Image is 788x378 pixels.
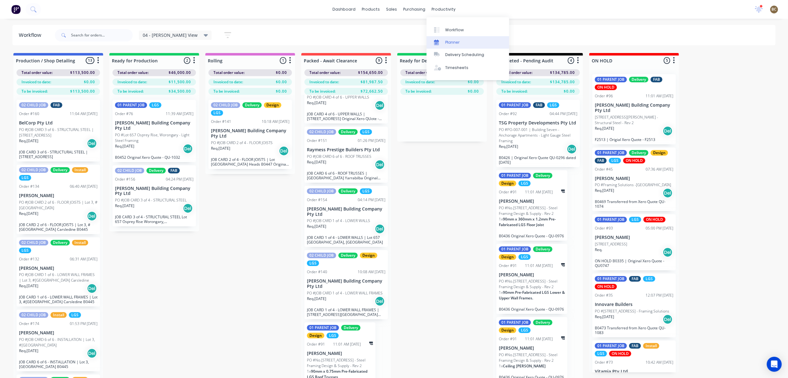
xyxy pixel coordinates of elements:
[208,100,292,169] div: 02 CHILD JOBDeliveryDesignLGSOrder #14110:18 AM [DATE][PERSON_NAME] Building Company Pty LtdPO #J...
[595,167,613,172] div: Order #45
[307,357,373,369] p: PO #No.[STREET_ADDRESS] - Steel Framing Design & Supply - Rev 2
[595,276,627,282] div: 01 PARENT JOB
[499,144,518,149] p: Req. [DATE]
[629,77,648,82] div: Delivery
[361,89,383,94] span: $72,662.50
[19,150,98,159] p: JOB CARD 3 of 6 - STRUCTURAL STEEL | [STREET_ADDRESS]
[643,276,655,282] div: LGS
[595,199,673,209] p: B0469 Transferred from Xero Quote QU-1074
[358,70,383,75] span: $154,650.00
[87,348,97,358] div: Del
[427,49,509,61] a: Delivery Scheduling
[359,5,383,14] div: products
[595,176,673,181] p: [PERSON_NAME]
[183,144,193,154] div: Del
[767,357,782,372] div: Open Intercom Messenger
[307,235,385,245] p: JOB CARD 1 of 4 - LOWER WALLS | Lot 657 [GEOGRAPHIC_DATA], [GEOGRAPHIC_DATA]
[499,254,516,260] div: Design
[211,128,289,139] p: [PERSON_NAME] Building Company Pty Ltd
[307,342,325,347] div: Order #91
[609,351,631,356] div: ON HOLD
[445,40,460,45] div: Planner
[21,89,48,94] span: To be invoiced:
[307,260,319,266] div: LGS
[547,102,559,108] div: LGS
[499,111,517,117] div: Order #92
[338,253,358,258] div: Delivery
[496,244,567,314] div: 01 PARENT JOBDeliveryDesignLGSOrder #9111:01 AM [DATE][PERSON_NAME]PO #No.[STREET_ADDRESS] - Stee...
[595,284,617,289] div: ON HOLD
[307,253,336,258] div: 02 CHILD JOB
[307,171,385,180] p: JOB CARD 6 of 6 - ROOF TRUSSES | [GEOGRAPHIC_DATA] Yarrabilba Original Xero QUote - QU-0984
[595,369,673,374] p: Vitamia Pty Ltd
[595,188,614,193] p: Req. [DATE]
[595,247,602,253] p: Req.
[276,89,287,94] span: $0.00
[329,5,359,14] a: dashboard
[405,89,432,94] span: To be invoiced:
[427,61,509,74] a: Timesheets
[307,351,373,356] p: [PERSON_NAME]
[307,112,385,121] p: JOB CARD 4 of 6 - UPPER WALLS | [STREET_ADDRESS] Original Xero QUote - QU-0984
[533,320,552,325] div: Delivery
[646,360,673,365] div: 10:42 AM [DATE]
[87,138,97,148] div: Del
[70,70,95,75] span: $113,500.00
[595,235,673,240] p: [PERSON_NAME]
[19,102,48,108] div: 02 CHILD JOB
[279,146,289,156] div: Del
[595,158,607,163] div: FAB
[69,312,81,318] div: LGS
[50,240,70,245] div: Delivery
[87,211,97,221] div: Del
[646,293,673,298] div: 12:07 PM [DATE]
[307,147,385,153] p: Raymess Prestige Builders Pty Ltd
[499,120,577,126] p: TSG Property Developments Pty Ltd
[564,89,575,94] span: $0.00
[213,70,245,75] span: Total order value:
[70,321,98,327] div: 01:53 PM [DATE]
[595,93,613,99] div: Order #96
[629,150,648,156] div: Delivery
[333,342,361,347] div: 11:01 AM [DATE]
[115,177,135,182] div: Order #156
[595,241,627,247] p: [STREET_ADDRESS]
[112,165,196,227] div: 02 CHILD JOBDeliveryFABOrder #15604:24 PM [DATE][PERSON_NAME] Building Company Pty LtdPO #JOB CAR...
[115,120,193,131] p: [PERSON_NAME] Building Company Pty Ltd
[149,102,161,108] div: LGS
[499,290,503,295] span: 1 x
[309,79,339,85] span: Invoiced to date:
[375,100,385,110] div: Del
[264,102,281,108] div: Design
[501,89,528,94] span: To be invoiced:
[168,168,180,173] div: FAB
[19,248,31,253] div: LGS
[663,126,673,136] div: Del
[501,70,532,75] span: Total order value:
[623,158,645,163] div: ON HOLD
[360,129,372,135] div: LGS
[595,217,627,222] div: 01 PARENT JOB
[468,89,479,94] span: $0.00
[646,93,673,99] div: 11:01 AM [DATE]
[375,160,385,170] div: Del
[307,224,326,229] p: Req. [DATE]
[307,138,327,143] div: Order #151
[50,102,62,108] div: FAB
[19,167,48,173] div: 02 CHILD JOB
[307,269,327,275] div: Order #140
[501,79,531,85] span: Invoiced to date:
[307,94,369,100] p: PO #JOB CARD 4 of 6 - UPPER WALLS
[595,85,617,90] div: ON HOLD
[595,343,627,349] div: 01 PARENT JOB
[499,199,565,204] p: [PERSON_NAME]
[307,333,324,338] div: Design
[496,100,580,167] div: 01 PARENT JOBFABLGSOrder #9204:44 PM [DATE]TSG Property Developments Pty LtdPO #PO-007-001 | Buil...
[19,330,98,336] p: [PERSON_NAME]
[307,296,326,302] p: Req. [DATE]
[115,111,133,117] div: Order #76
[213,89,240,94] span: To be invoiced:
[19,360,98,369] p: JOB CARD 6 of 6 - INSTALLATION | Lot 3, [GEOGRAPHIC_DATA] B0445
[499,189,517,195] div: Order #91
[428,5,459,14] div: productivity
